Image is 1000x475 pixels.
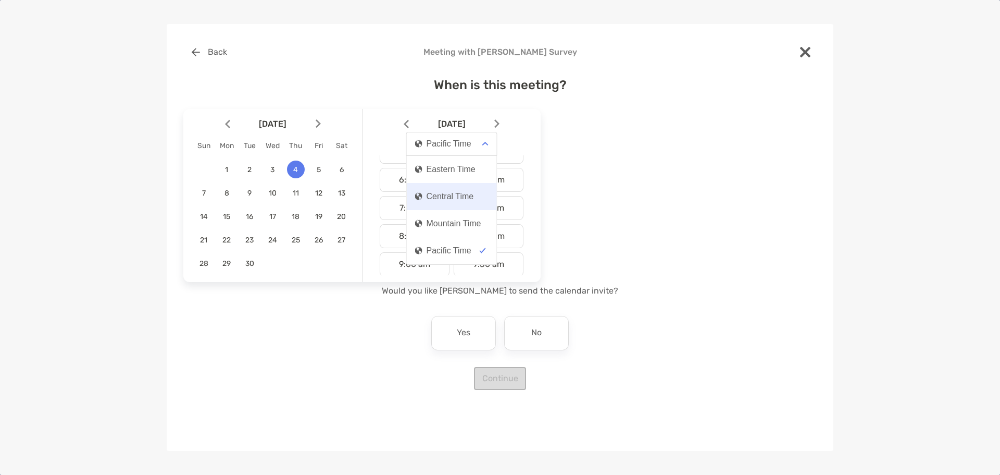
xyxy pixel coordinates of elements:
span: 22 [218,236,235,245]
div: Sat [330,141,353,150]
button: iconCentral Time [407,183,497,210]
span: 25 [287,236,305,245]
span: 1 [218,165,235,174]
div: Thu [284,141,307,150]
span: [DATE] [411,119,492,129]
div: Pacific Time [415,139,471,149]
img: Open dropdown arrow [482,142,489,145]
span: 23 [241,236,258,245]
button: Back [183,41,235,64]
div: Wed [261,141,284,150]
span: 4 [287,165,305,174]
button: iconPacific Time [407,237,497,264]
img: icon [415,140,422,148]
span: 17 [264,212,281,221]
span: 14 [195,212,213,221]
p: Yes [457,325,470,342]
span: 13 [333,189,351,198]
span: 5 [310,165,328,174]
img: button icon [192,48,200,56]
div: 7:00 am [380,196,449,220]
div: Tue [238,141,261,150]
span: 15 [218,212,235,221]
span: 6 [333,165,351,174]
div: Eastern Time [415,165,476,174]
span: 9 [241,189,258,198]
div: Sun [192,141,215,150]
span: 2 [241,165,258,174]
span: 8 [218,189,235,198]
h4: When is this meeting? [183,78,817,92]
img: Arrow icon [225,119,230,128]
span: 3 [264,165,281,174]
img: icon [415,192,422,200]
div: Central Time [415,192,474,201]
div: Fri [307,141,330,150]
span: 18 [287,212,305,221]
div: Mountain Time [415,219,481,228]
button: iconEastern Time [407,156,497,183]
h4: Meeting with [PERSON_NAME] Survey [183,47,817,57]
img: close modal [800,47,810,57]
img: icon [415,247,422,254]
span: 21 [195,236,213,245]
span: [DATE] [232,119,314,129]
p: No [531,325,542,342]
span: 28 [195,259,213,268]
span: 24 [264,236,281,245]
div: 8:00 am [380,224,449,248]
span: 20 [333,212,351,221]
span: 19 [310,212,328,221]
span: 11 [287,189,305,198]
div: Mon [215,141,238,150]
button: iconPacific Time [406,132,497,156]
span: 12 [310,189,328,198]
div: Pacific Time [415,246,471,255]
img: Arrow icon [404,119,409,128]
img: Option icon [480,248,486,253]
span: 27 [333,236,351,245]
span: 30 [241,259,258,268]
span: 29 [218,259,235,268]
span: 26 [310,236,328,245]
span: 10 [264,189,281,198]
div: 6:00 am [380,168,449,192]
img: icon [415,165,422,173]
img: Arrow icon [316,119,321,128]
span: 16 [241,212,258,221]
img: icon [415,220,422,227]
div: 9:00 am [380,252,449,276]
p: Would you like [PERSON_NAME] to send the calendar invite? [183,284,817,297]
button: iconMountain Time [407,210,497,237]
span: 7 [195,189,213,198]
img: Arrow icon [494,119,499,128]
